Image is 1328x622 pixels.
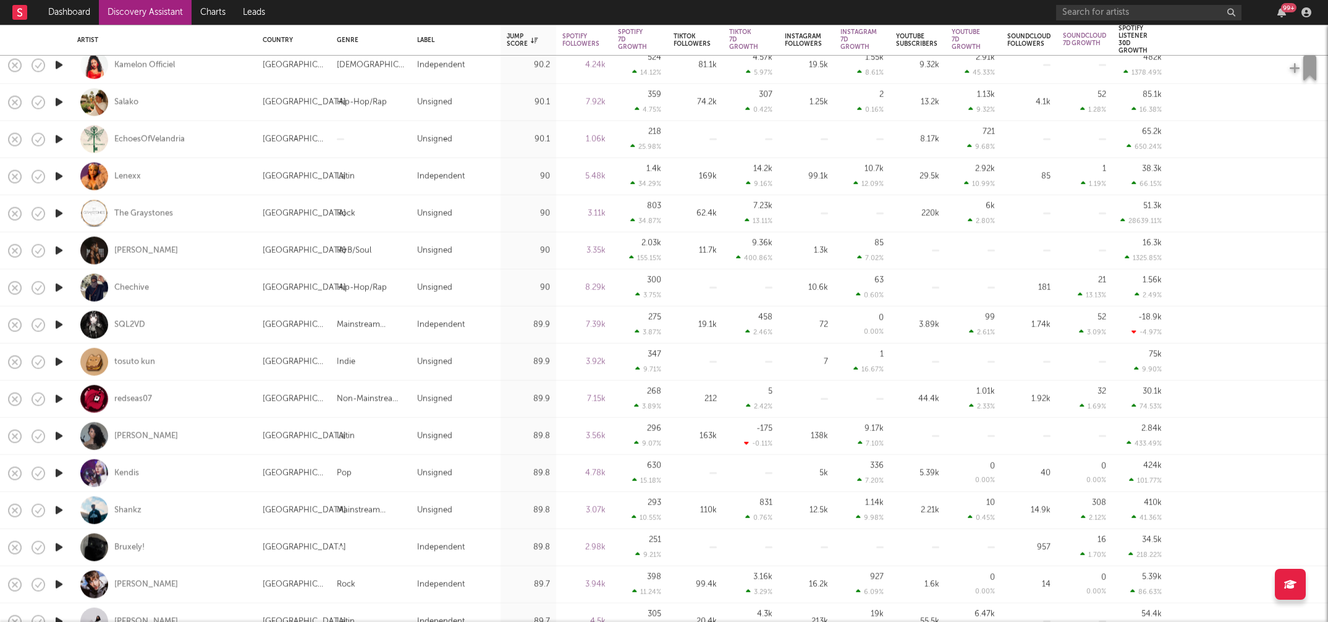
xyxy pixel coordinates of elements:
div: 0.00 % [975,477,995,484]
div: Non-Mainstream Electronic [337,391,405,406]
div: Tiktok Followers [674,33,711,48]
div: [GEOGRAPHIC_DATA] [263,95,346,109]
div: 2.98k [562,540,606,555]
div: The Graystones [114,208,173,219]
div: 181 [1007,280,1051,295]
div: Unsigned [417,503,452,518]
div: 138k [785,428,828,443]
div: 1.70 % [1080,551,1106,559]
div: Spotify Listener 30D Growth [1119,25,1148,54]
div: 11.7k [674,243,717,258]
div: 3.07k [562,503,606,518]
div: Soundcloud Followers [1007,33,1051,48]
div: 16.38 % [1131,106,1162,114]
div: 424k [1143,462,1162,470]
div: 41.36 % [1131,514,1162,522]
div: 433.49 % [1127,440,1162,448]
div: 15.18 % [632,477,661,485]
div: 163k [674,428,717,443]
div: 803 [647,202,661,210]
div: [GEOGRAPHIC_DATA] [263,58,324,72]
div: 1.4k [646,165,661,173]
div: 8.29k [562,280,606,295]
div: SQL2VD [114,319,145,330]
div: 650.24 % [1127,143,1162,151]
div: [PERSON_NAME] [114,245,178,256]
div: 9.98 % [856,514,884,522]
div: [GEOGRAPHIC_DATA] [263,428,346,443]
div: 2.91k [976,54,995,62]
div: [DEMOGRAPHIC_DATA] [337,58,405,72]
div: 11.24 % [632,588,661,596]
div: 10.7k [865,165,884,173]
div: 52 [1098,313,1106,322]
div: 2.61 % [969,328,995,336]
div: 268 [647,388,661,396]
div: 99.4k [674,577,717,592]
div: -0.11 % [744,440,772,448]
div: 308 [1092,499,1106,507]
div: 1325.85 % [1125,254,1162,262]
div: Unsigned [417,466,452,480]
div: 0 [1101,573,1106,581]
div: 90 [507,243,550,258]
div: Spotify 7D Growth [618,28,647,51]
div: 10.99 % [964,180,995,188]
div: 85 [1007,169,1051,184]
div: 8.61 % [857,69,884,77]
div: 51.3k [1143,202,1162,210]
div: 12.5k [785,503,828,518]
div: 2.21k [896,503,939,518]
div: 19.5k [785,58,828,72]
div: YouTube 7D Growth [952,28,981,51]
div: R&B/Soul [337,243,371,258]
div: 16.67 % [853,365,884,373]
div: [GEOGRAPHIC_DATA] [263,206,346,221]
div: 72 [785,317,828,332]
div: 2.84k [1141,425,1162,433]
div: 28639.11 % [1120,217,1162,225]
div: 75k [1149,351,1162,359]
div: 2.80 % [968,217,995,225]
div: Independent [417,58,465,72]
div: 9.36k [752,239,772,247]
div: 40 [1007,466,1051,480]
div: [PERSON_NAME] [114,430,178,441]
div: 7.39k [562,317,606,332]
div: Unsigned [417,428,452,443]
div: 218.22 % [1128,551,1162,559]
div: [GEOGRAPHIC_DATA] [263,391,324,406]
div: 29.5k [896,169,939,184]
div: 9.16 % [746,180,772,188]
div: tosuto kun [114,356,155,367]
div: 3.29 % [746,588,772,596]
div: 65.2k [1142,128,1162,136]
div: 90.1 [507,95,550,109]
div: 1.01k [976,388,995,396]
div: 251 [649,536,661,544]
button: 99+ [1277,7,1286,17]
div: 0.00 % [1086,477,1106,484]
a: Shankz [114,505,142,516]
div: 359 [648,91,661,99]
div: 4.57k [753,54,772,62]
div: 14 [1007,577,1051,592]
div: 1 [1102,165,1106,173]
div: 4.78k [562,466,606,480]
div: 9.32k [896,58,939,72]
div: 7.20 % [857,477,884,485]
div: Soundcloud 7D Growth [1063,32,1106,47]
div: 0 [1101,462,1106,470]
div: 1.92k [1007,391,1051,406]
div: Chechive [114,282,149,293]
div: 293 [648,499,661,507]
div: Unsigned [417,95,452,109]
div: 5.39k [896,466,939,480]
a: redseas07 [114,393,152,404]
div: 0.45 % [968,514,995,522]
div: Bruxely! [114,542,145,553]
div: -18.9k [1138,313,1162,322]
a: [PERSON_NAME] [114,579,178,590]
div: Rock [337,577,355,592]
